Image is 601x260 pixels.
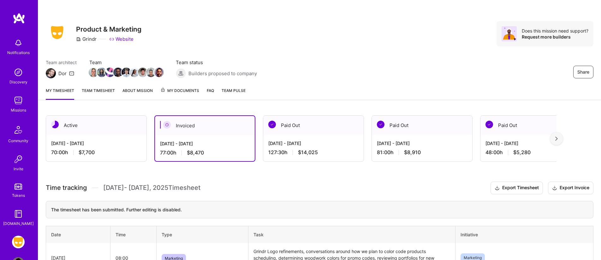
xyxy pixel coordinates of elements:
[485,121,493,128] img: Paid Out
[110,226,157,243] th: Time
[11,107,26,113] div: Missions
[573,66,593,78] button: Share
[79,149,95,156] span: $7,700
[106,67,114,78] a: Team Member Avatar
[89,59,163,66] span: Team
[46,24,68,41] img: Company Logo
[160,149,250,156] div: 77:00 h
[12,153,25,166] img: Invite
[122,87,153,100] a: About Mission
[222,87,246,100] a: Team Pulse
[82,87,115,100] a: Team timesheet
[160,87,199,94] span: My Documents
[552,185,557,191] i: icon Download
[298,149,318,156] span: $14,025
[263,116,364,135] div: Paid Out
[12,37,25,49] img: bell
[155,116,255,135] div: Invoiced
[76,36,97,42] div: Grindr
[268,140,359,147] div: [DATE] - [DATE]
[187,149,204,156] span: $8,470
[8,137,28,144] div: Community
[577,69,589,75] span: Share
[130,68,139,77] img: Team Member Avatar
[76,37,81,42] i: icon CompanyGray
[455,226,593,243] th: Initiative
[46,116,146,135] div: Active
[139,67,147,78] a: Team Member Avatar
[46,184,87,192] span: Time tracking
[122,67,130,78] a: Team Member Avatar
[522,34,588,40] div: Request more builders
[548,182,593,194] button: Export Invoice
[176,68,186,78] img: Builders proposed to company
[98,67,106,78] a: Team Member Avatar
[7,49,30,56] div: Notifications
[109,36,134,42] a: Website
[14,166,23,172] div: Invite
[12,208,25,220] img: guide book
[163,121,171,129] img: Invoiced
[480,116,581,135] div: Paid Out
[9,79,27,85] div: Discovery
[222,88,246,93] span: Team Pulse
[513,149,531,156] span: $5,280
[105,68,115,77] img: Team Member Avatar
[156,226,248,243] th: Type
[76,25,141,33] h3: Product & Marketing
[3,220,34,227] div: [DOMAIN_NAME]
[89,67,98,78] a: Team Member Avatar
[46,226,110,243] th: Date
[138,68,147,77] img: Team Member Avatar
[51,121,59,128] img: Active
[248,226,455,243] th: Task
[122,68,131,77] img: Team Member Avatar
[377,121,384,128] img: Paid Out
[207,87,214,100] a: FAQ
[154,68,164,77] img: Team Member Avatar
[69,71,74,76] i: icon Mail
[188,70,257,77] span: Builders proposed to company
[485,140,576,147] div: [DATE] - [DATE]
[97,68,106,77] img: Team Member Avatar
[160,140,250,147] div: [DATE] - [DATE]
[13,13,25,24] img: logo
[12,192,25,199] div: Tokens
[485,149,576,156] div: 48:00 h
[12,66,25,79] img: discovery
[522,28,588,34] div: Does this mission need support?
[372,116,472,135] div: Paid Out
[51,149,141,156] div: 70:00 h
[58,70,67,77] div: Dor
[89,68,98,77] img: Team Member Avatar
[176,59,257,66] span: Team status
[160,87,199,100] a: My Documents
[502,26,517,41] img: Avatar
[46,201,593,218] div: The timesheet has been submitted. Further editing is disabled.
[404,149,421,156] span: $8,910
[146,68,156,77] img: Team Member Avatar
[155,67,163,78] a: Team Member Avatar
[377,140,467,147] div: [DATE] - [DATE]
[130,67,139,78] a: Team Member Avatar
[113,68,123,77] img: Team Member Avatar
[15,184,22,190] img: tokens
[46,87,74,100] a: My timesheet
[491,182,543,194] button: Export Timesheet
[46,59,77,66] span: Team architect
[103,184,200,192] span: [DATE] - [DATE] , 2025 Timesheet
[12,94,25,107] img: teamwork
[114,67,122,78] a: Team Member Avatar
[555,136,558,141] img: right
[147,67,155,78] a: Team Member Avatar
[46,68,56,78] img: Team Architect
[51,140,141,147] div: [DATE] - [DATE]
[11,122,26,137] img: Community
[268,121,276,128] img: Paid Out
[10,236,26,248] a: Grindr: Product & Marketing
[495,185,500,191] i: icon Download
[377,149,467,156] div: 81:00 h
[12,236,25,248] img: Grindr: Product & Marketing
[268,149,359,156] div: 127:30 h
